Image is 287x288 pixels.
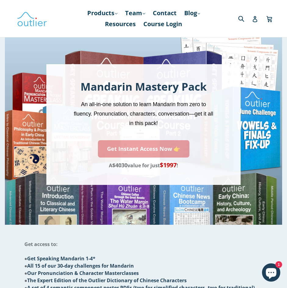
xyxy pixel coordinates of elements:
[24,241,58,248] span: Get access to:
[72,79,215,94] h1: Mandarin Mastery Pack
[109,162,178,169] span: A value for just !
[181,8,203,19] a: Blog
[27,270,139,276] span: Our Pronunciation & Character Masterclasses
[17,10,47,27] img: Outlier Linguistics
[24,262,134,269] span: ●
[260,263,282,283] inbox-online-store-chat: Shopify online store chat
[27,255,95,262] span: Get Speaking Mandarin 1-4*
[150,8,180,19] a: Contact
[24,277,187,284] span: ●
[98,140,189,158] a: Get Instant Access Now 👉
[84,8,120,19] a: Products
[122,8,148,19] a: Team
[102,19,139,29] a: Resources
[140,19,185,29] a: Course Login
[237,12,253,25] input: Search
[27,277,187,284] span: The Expert Edition of the Outlier Dictionary of Chinese Characters
[24,270,139,276] span: ●
[27,262,134,269] span: All 15 of our 30-day challenges for Mandarin
[160,161,177,169] span: $1997
[74,101,213,126] span: An all-in-one solution to learn Mandarin from zero to fluency. Pronunciation, characters, convers...
[112,161,127,169] span: $4030
[24,255,96,262] span: ●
